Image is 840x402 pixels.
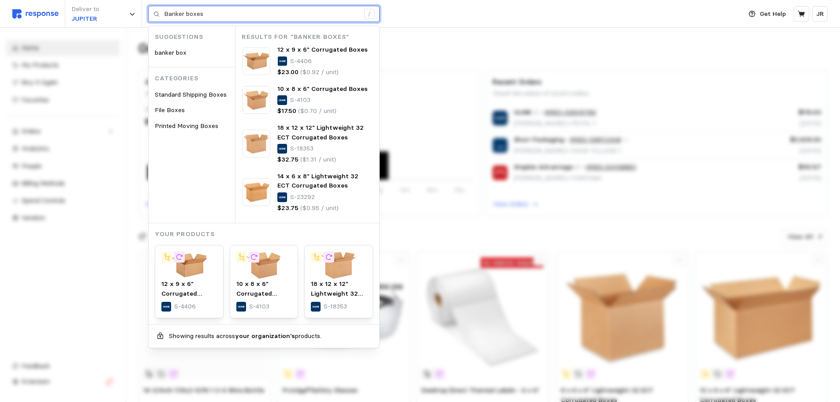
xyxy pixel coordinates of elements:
p: $23.75 [277,203,299,213]
img: S-4406 [243,47,270,75]
span: 12 x 9 x 6" Corrugated Boxes [161,280,202,307]
p: S-4103 [249,302,269,312]
img: S-4103 [243,86,270,114]
img: S-18353 [311,252,366,279]
span: Printed Moving Boxes [155,122,218,130]
span: 14 x 6 x 8" Lightweight 32 ECT Corrugated Boxes [277,172,358,190]
div: / [364,9,375,19]
p: S-4103 [290,95,310,105]
p: JR [816,9,824,19]
span: 10 x 8 x 6" Corrugated Boxes [277,85,368,93]
p: Categories [155,74,235,83]
p: JUPITER [71,14,99,24]
p: ($0.70 / unit) [298,106,336,116]
p: Get Help [760,9,786,19]
span: 18 x 12 x 12" Lightweight 32 ECT Corrugated Boxes [277,124,364,141]
p: S-23292 [290,192,315,202]
p: S-18353 [290,144,314,154]
p: ($1.31 / unit) [300,155,336,165]
img: S-4406 [161,252,217,279]
img: svg%3e [12,9,59,19]
p: $23.00 [277,68,299,77]
p: Suggestions [155,32,235,42]
p: $32.75 [277,155,299,165]
p: S-4406 [174,302,196,312]
button: JR [812,6,828,22]
span: 18 x 12 x 12" Lightweight 32 ECT Corrugated Boxes [311,280,363,316]
img: S-23292 [243,178,270,206]
span: 10 x 8 x 6" Corrugated Boxes [236,280,277,307]
p: S-18353 [324,302,347,312]
p: $17.50 [277,106,296,116]
img: S-18353 [243,130,270,158]
p: S-4406 [290,56,312,66]
p: Showing results across products. [169,331,321,341]
p: Deliver to [71,4,99,14]
span: File Boxes [155,106,185,114]
input: Search for a product name or SKU [164,6,359,22]
p: ($0.92 / unit) [300,68,339,77]
button: Get Help [743,6,791,23]
span: Standard Shipping Boxes [155,90,227,98]
b: your organization's [235,332,295,340]
img: S-4103 [236,252,292,279]
p: Results for "Banker boxes" [242,32,379,42]
span: banker box [155,49,187,56]
span: 12 x 9 x 6" Corrugated Boxes [277,45,368,53]
p: Your Products [155,229,379,239]
p: ($0.95 / unit) [300,203,339,213]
